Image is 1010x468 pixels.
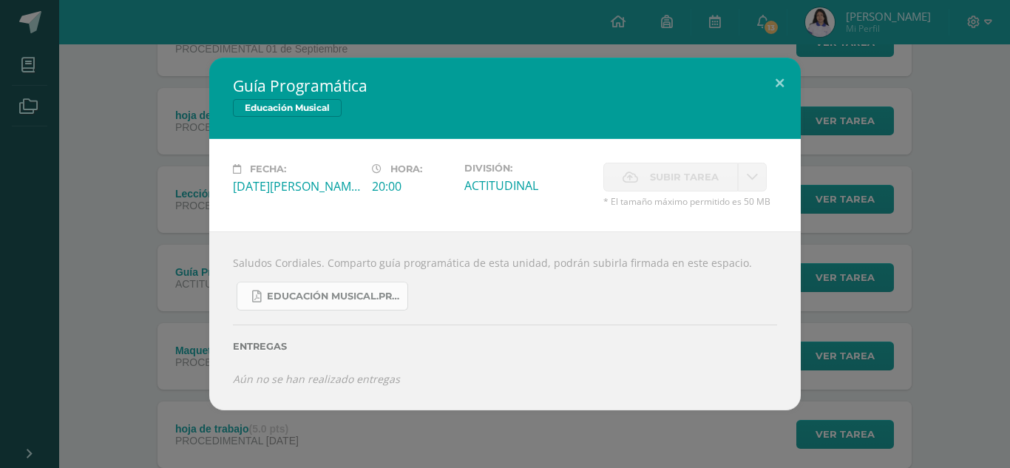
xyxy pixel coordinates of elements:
span: * El tamaño máximo permitido es 50 MB [603,195,777,208]
span: Hora: [390,163,422,174]
span: Fecha: [250,163,286,174]
label: La fecha de entrega ha expirado [603,163,738,191]
a: La fecha de entrega ha expirado [738,163,767,191]
a: Educación Musical.Primero básico..pdf [237,282,408,311]
span: Educación Musical.Primero básico..pdf [267,291,400,302]
span: Educación Musical [233,99,342,117]
button: Close (Esc) [759,58,801,108]
div: ACTITUDINAL [464,177,592,194]
div: 20:00 [372,178,453,194]
div: Saludos Cordiales. Comparto guía programática de esta unidad, podrán subirla firmada en este espa... [209,231,801,410]
label: Entregas [233,341,777,352]
label: División: [464,163,592,174]
span: Subir tarea [650,163,719,191]
h2: Guía Programática [233,75,777,96]
i: Aún no se han realizado entregas [233,372,400,386]
div: [DATE][PERSON_NAME] [233,178,360,194]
